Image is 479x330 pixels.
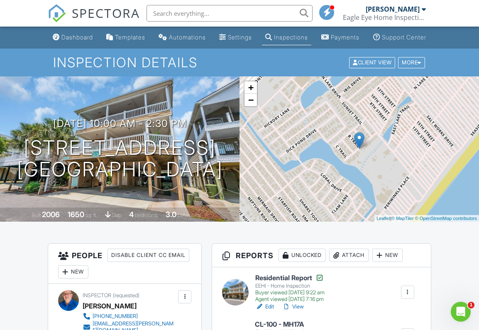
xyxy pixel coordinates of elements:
h3: People [48,244,201,284]
a: Support Center [370,30,430,45]
span: 1 [468,302,474,308]
span: Inspector [83,292,111,298]
div: Support Center [382,34,426,41]
span: bedrooms [135,212,158,218]
span: sq. ft. [86,212,97,218]
div: Disable Client CC Email [108,249,189,262]
div: 1650 [68,210,84,219]
a: Templates [103,30,149,45]
a: Zoom in [244,81,257,94]
a: © OpenStreetMap contributors [415,216,477,221]
div: 3.0 [166,210,176,219]
div: | [374,215,479,222]
div: Agent viewed [DATE] 7:16 pm [255,296,325,303]
div: Client View [349,57,395,68]
a: View [282,303,304,311]
a: Residential Report EEHI - Home Inspection Buyer viewed [DATE] 9:22 am Agent viewed [DATE] 7:16 pm [255,274,325,303]
div: New [58,265,88,279]
div: [PHONE_NUMBER] [93,313,138,320]
h6: Residential Report [255,274,325,282]
a: Edit [255,303,274,311]
a: Dashboard [49,30,96,45]
div: Automations [169,34,206,41]
a: Client View [348,59,397,65]
div: EEHI - Home Inspection [255,283,325,289]
h3: [DATE] 10:00 am - 2:30 pm [53,118,187,129]
div: Templates [115,34,145,41]
span: SPECTORA [72,4,140,22]
div: Unlocked [279,249,326,262]
img: The Best Home Inspection Software - Spectora [48,4,66,22]
h3: Reports [212,244,431,267]
a: Zoom out [244,94,257,106]
a: © MapTiler [391,216,414,221]
a: Inspections [262,30,311,45]
div: Eagle Eye Home Inspection [343,13,426,22]
a: Automations (Basic) [155,30,209,45]
div: Buyer viewed [DATE] 9:22 am [255,289,325,296]
span: bathrooms [178,212,201,218]
h1: [STREET_ADDRESS] [GEOGRAPHIC_DATA] [17,137,223,181]
div: [PERSON_NAME] [83,300,137,312]
h1: Inspection Details [53,55,426,70]
span: Built [32,212,41,218]
div: Settings [228,34,252,41]
input: Search everything... [147,5,313,22]
a: Payments [318,30,363,45]
h6: CL-100 - MH17A [255,321,323,328]
a: [PHONE_NUMBER] [83,312,176,320]
a: Leaflet [376,216,390,221]
div: Payments [331,34,359,41]
div: Dashboard [61,34,93,41]
div: More [398,57,425,68]
a: SPECTORA [48,11,140,29]
a: Settings [216,30,255,45]
span: slab [112,212,121,218]
iframe: Intercom live chat [451,302,471,322]
div: New [372,249,403,262]
div: Inspections [274,34,308,41]
div: [PERSON_NAME] [366,5,420,13]
div: Attach [329,249,369,262]
div: 4 [129,210,134,219]
span: (requested) [113,292,139,298]
div: 2006 [42,210,60,219]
